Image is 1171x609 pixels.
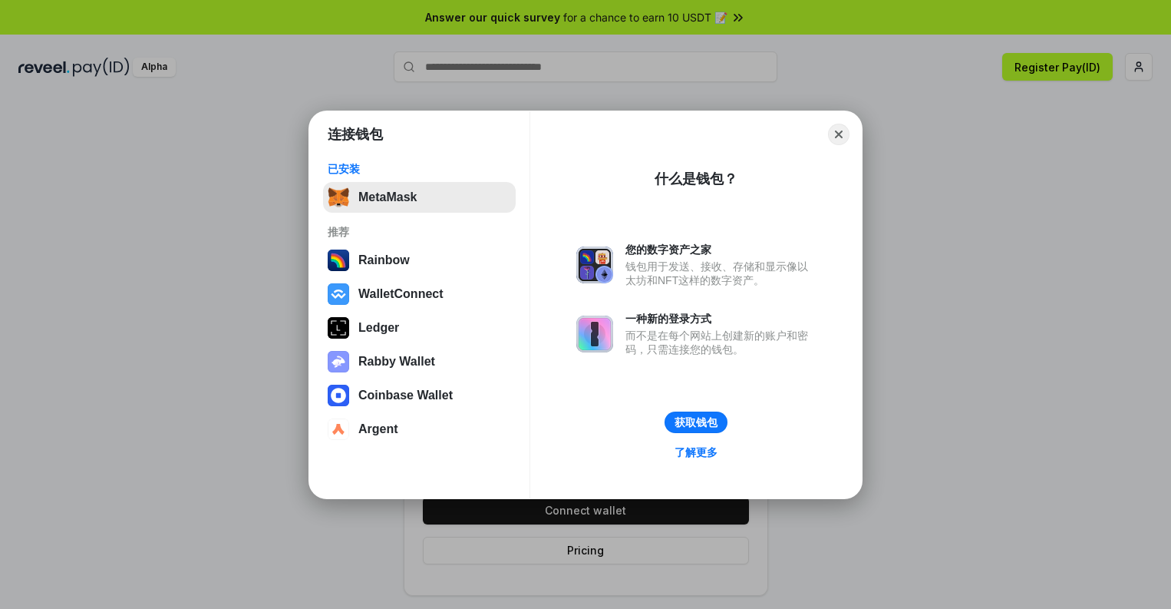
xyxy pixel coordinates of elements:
div: 什么是钱包？ [655,170,737,188]
div: Rainbow [358,253,410,267]
div: Argent [358,422,398,436]
h1: 连接钱包 [328,125,383,144]
img: svg+xml,%3Csvg%20xmlns%3D%22http%3A%2F%2Fwww.w3.org%2F2000%2Fsvg%22%20fill%3D%22none%22%20viewBox... [576,247,613,283]
button: Argent [323,414,516,445]
div: 而不是在每个网站上创建新的账户和密码，只需连接您的钱包。 [625,329,816,356]
img: svg+xml,%3Csvg%20width%3D%2228%22%20height%3D%2228%22%20viewBox%3D%220%200%2028%2028%22%20fill%3D... [328,283,349,305]
button: Rabby Wallet [323,346,516,377]
div: WalletConnect [358,287,444,301]
button: Ledger [323,313,516,343]
div: Ledger [358,321,399,335]
img: svg+xml,%3Csvg%20xmlns%3D%22http%3A%2F%2Fwww.w3.org%2F2000%2Fsvg%22%20fill%3D%22none%22%20viewBox... [576,316,613,352]
div: Rabby Wallet [358,355,435,369]
img: svg+xml,%3Csvg%20width%3D%2228%22%20height%3D%2228%22%20viewBox%3D%220%200%2028%2028%22%20fill%3D... [328,419,349,440]
div: 钱包用于发送、接收、存储和显示像以太坊和NFT这样的数字资产。 [625,260,816,287]
div: 获取钱包 [675,415,717,429]
a: 了解更多 [665,442,727,462]
img: svg+xml,%3Csvg%20fill%3D%22none%22%20height%3D%2233%22%20viewBox%3D%220%200%2035%2033%22%20width%... [328,187,349,208]
button: WalletConnect [323,279,516,309]
img: svg+xml,%3Csvg%20xmlns%3D%22http%3A%2F%2Fwww.w3.org%2F2000%2Fsvg%22%20width%3D%2228%22%20height%3... [328,317,349,339]
button: Close [828,124,849,145]
img: svg+xml,%3Csvg%20xmlns%3D%22http%3A%2F%2Fwww.w3.org%2F2000%2Fsvg%22%20fill%3D%22none%22%20viewBox... [328,351,349,372]
div: 您的数字资产之家 [625,243,816,257]
button: Coinbase Wallet [323,380,516,411]
img: svg+xml,%3Csvg%20width%3D%2228%22%20height%3D%2228%22%20viewBox%3D%220%200%2028%2028%22%20fill%3D... [328,385,349,406]
div: 已安装 [328,162,511,176]
div: 推荐 [328,225,511,239]
div: 了解更多 [675,445,717,459]
button: Rainbow [323,245,516,276]
div: MetaMask [358,190,417,204]
button: MetaMask [323,182,516,213]
div: Coinbase Wallet [358,389,453,402]
div: 一种新的登录方式 [625,312,816,326]
button: 获取钱包 [665,412,727,433]
img: svg+xml,%3Csvg%20width%3D%22120%22%20height%3D%22120%22%20viewBox%3D%220%200%20120%20120%22%20fil... [328,250,349,271]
